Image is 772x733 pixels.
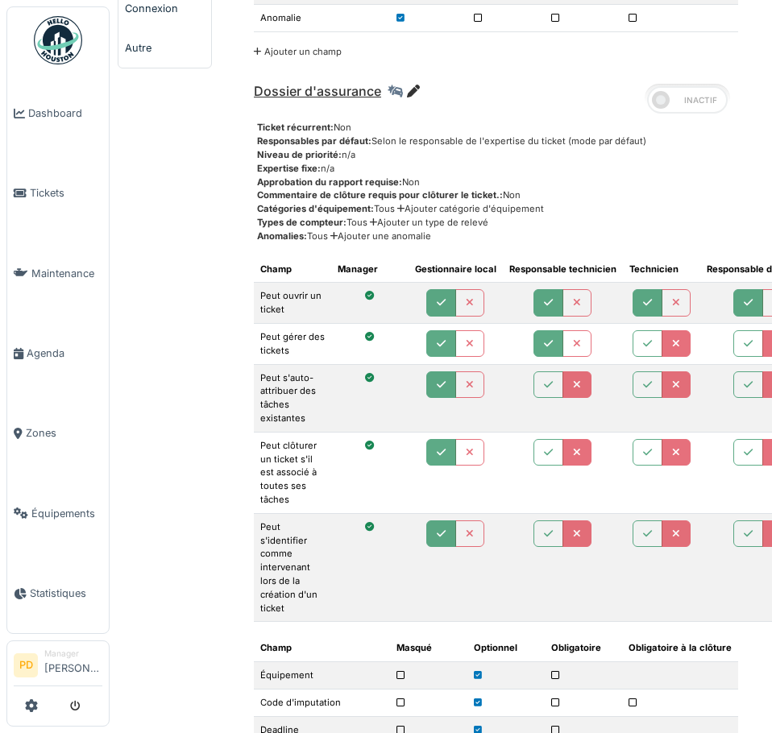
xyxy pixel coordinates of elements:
[257,121,738,135] div: Non
[254,513,331,622] td: Peut s'identifier comme intervenant lors de la création d'un ticket
[257,148,738,162] div: n/a
[257,176,738,189] div: Non
[7,474,109,553] a: Équipements
[27,346,102,361] span: Agenda
[257,122,334,133] span: Ticket récurrent:
[257,230,307,242] span: Anomalies:
[118,28,211,68] a: Autre
[7,553,109,633] a: Statistiques
[31,266,102,281] span: Maintenance
[254,432,331,513] td: Peut clôturer un ticket s'il est associé à toutes ses tâches
[257,188,738,202] div: Non
[467,635,545,661] th: Optionnel
[328,230,431,242] a: Ajouter une anomalie
[7,153,109,233] a: Tickets
[254,323,331,364] td: Peut gérer des tickets
[28,106,102,121] span: Dashboard
[34,16,82,64] img: Badge_color-CXgf-gQk.svg
[254,46,342,57] a: Ajouter un champ
[30,185,102,201] span: Tickets
[257,216,738,230] div: Tous
[44,648,102,660] div: Manager
[7,313,109,393] a: Agenda
[257,135,738,148] div: Selon le responsable de l'expertise du ticket (mode par défaut)
[257,230,738,243] div: Tous
[257,217,347,228] span: Types de compteur:
[31,506,102,521] span: Équipements
[254,662,390,690] td: Équipement
[257,149,342,160] span: Niveau de priorité:
[14,648,102,686] a: PD Manager[PERSON_NAME]
[409,256,503,283] th: Gestionnaire local
[331,256,409,283] th: Manager
[30,586,102,601] span: Statistiques
[254,4,390,31] td: Anomalie
[254,364,331,432] td: Peut s'auto-attribuer des tâches existantes
[7,393,109,473] a: Zones
[7,73,109,153] a: Dashboard
[7,234,109,313] a: Maintenance
[254,689,390,716] td: Code d'imputation
[254,256,331,283] th: Champ
[257,162,738,176] div: n/a
[257,189,503,201] span: Commentaire de clôture requis pour clôturer le ticket.:
[257,203,374,214] span: Catégories d'équipement:
[622,635,738,661] th: Obligatoire à la clôture
[623,256,700,283] th: Technicien
[44,648,102,682] li: [PERSON_NAME]
[257,163,321,174] span: Expertise fixe:
[545,635,622,661] th: Obligatoire
[395,203,544,214] a: Ajouter catégorie d'équipement
[14,653,38,677] li: PD
[503,256,623,283] th: Responsable technicien
[254,283,331,324] td: Peut ouvrir un ticket
[257,176,402,188] span: Approbation du rapport requise:
[257,135,371,147] span: Responsables par défaut:
[254,83,381,99] span: Dossier d'assurance
[367,217,488,228] a: Ajouter un type de relevé
[26,425,102,441] span: Zones
[390,635,467,661] th: Masqué
[254,635,390,661] th: Champ
[257,202,738,216] div: Tous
